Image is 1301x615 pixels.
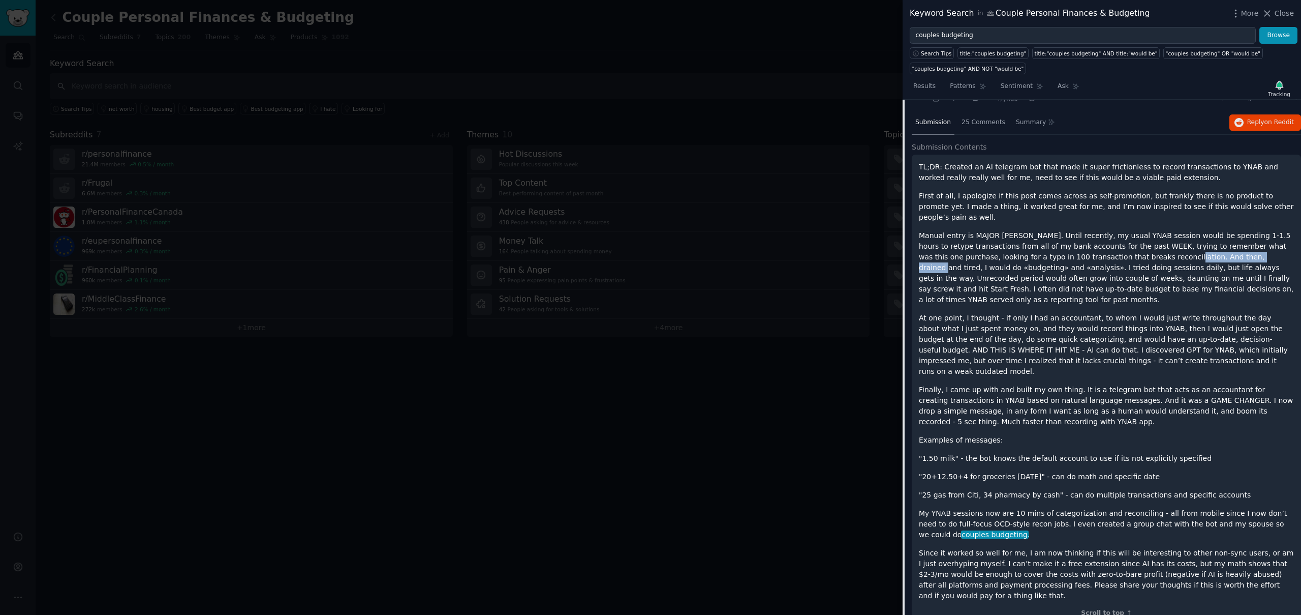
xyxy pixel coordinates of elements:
button: More [1230,8,1259,19]
span: r/ynab [998,95,1018,102]
p: "25 gas from Citi, 34 pharmacy by cash" - can do multiple transactions and specific accounts [919,490,1294,501]
div: "couples budgeting" AND NOT "would be" [912,65,1024,72]
p: At one point, I thought - if only I had an accountant, to whom I would just write throughout the ... [919,313,1294,377]
a: Ask [1054,78,1083,99]
a: "couples budgeting" OR "would be" [1163,47,1262,59]
p: "1.50 milk" - the bot knows the default account to use if its not explicitly specified [919,453,1294,464]
div: Keyword Search Couple Personal Finances & Budgeting [910,7,1150,20]
div: "couples budgeting" OR "would be" [1166,50,1260,57]
span: Close [1275,8,1294,19]
span: More [1241,8,1259,19]
p: Since it worked so well for me, I am now thinking if this will be interesting to other non-sync u... [919,548,1294,601]
span: couples budgeting [961,531,1029,539]
a: "couples budgeting" AND NOT "would be" [910,63,1026,74]
span: in [977,9,983,18]
span: 25 Comments [962,118,1005,127]
a: Results [910,78,939,99]
div: title:"couples budgeting" AND title:"would be" [1034,50,1157,57]
span: Summary [1016,118,1046,127]
button: Close [1262,8,1294,19]
p: TL;DR: Created an AI telegram bot that made it super frictionless to record transactions to YNAB ... [919,162,1294,183]
span: Results [913,82,936,91]
button: Browse [1259,27,1297,44]
button: Replyon Reddit [1229,114,1301,131]
p: Finally, I came up with and built my own thing. It is a telegram bot that acts as an accountant f... [919,385,1294,427]
span: Search Tips [921,50,952,57]
button: Tracking [1264,78,1294,99]
p: Manual entry is MAJOR [PERSON_NAME]. Until recently, my usual YNAB session would be spending 1-1.... [919,230,1294,305]
p: "20+12.50+4 for groceries [DATE]" - can do math and specific date [919,472,1294,482]
span: Sentiment [1001,82,1033,91]
button: Search Tips [910,47,954,59]
p: First of all, I apologize if this post comes across as self-promotion, but frankly there is no pr... [919,191,1294,223]
span: Submission [915,118,951,127]
a: title:"couples budgeting" [957,47,1029,59]
div: title:"couples budgeting" [960,50,1027,57]
div: Tracking [1268,91,1290,98]
span: Reply [1247,118,1294,127]
span: Patterns [950,82,975,91]
input: Try a keyword related to your business [910,27,1256,44]
p: Examples of messages: [919,435,1294,446]
span: Ask [1058,82,1069,91]
a: Patterns [946,78,989,99]
span: Submission Contents [912,142,987,153]
p: My YNAB sessions now are 10 mins of categorization and reconciling - all from mobile since I now ... [919,508,1294,540]
span: on Reddit [1264,119,1294,126]
a: Sentiment [997,78,1047,99]
a: title:"couples budgeting" AND title:"would be" [1032,47,1160,59]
